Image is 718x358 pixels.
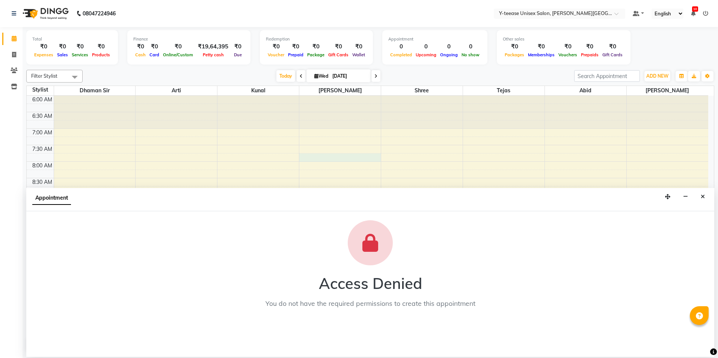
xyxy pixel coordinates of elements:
div: ₹0 [32,42,55,51]
div: ₹0 [526,42,557,51]
div: ₹0 [148,42,161,51]
input: 2025-09-03 [330,71,368,82]
div: 0 [414,42,438,51]
span: Filter Stylist [31,73,57,79]
div: Other sales [503,36,624,42]
div: ₹0 [133,42,148,51]
div: ₹0 [266,42,286,51]
span: Prepaids [579,52,600,57]
span: Ongoing [438,52,460,57]
button: Close [697,191,708,203]
span: Expenses [32,52,55,57]
span: Upcoming [414,52,438,57]
span: Card [148,52,161,57]
button: ADD NEW [644,71,670,81]
div: ₹0 [90,42,112,51]
span: Wallet [350,52,367,57]
span: Vouchers [557,52,579,57]
div: Stylist [27,86,54,94]
span: Voucher [266,52,286,57]
div: Total [32,36,112,42]
span: Package [305,52,326,57]
span: Completed [388,52,414,57]
span: 10 [692,6,698,12]
div: 0 [388,42,414,51]
span: Packages [503,52,526,57]
div: ₹0 [231,42,244,51]
span: Services [70,52,90,57]
span: Gift Cards [600,52,624,57]
div: ₹19,64,395 [195,42,231,51]
span: Appointment [32,191,71,205]
div: ₹0 [503,42,526,51]
div: 6:30 AM [31,112,54,120]
div: ₹0 [161,42,195,51]
span: Petty cash [201,52,226,57]
div: 6:00 AM [31,96,54,104]
span: No show [460,52,481,57]
h2: Access Denied [265,274,475,292]
a: 10 [691,10,695,17]
span: Online/Custom [161,52,195,57]
div: ₹0 [70,42,90,51]
input: Search Appointment [574,70,640,82]
span: Today [276,70,295,82]
div: ₹0 [286,42,305,51]
div: 8:30 AM [31,178,54,186]
span: tejas [463,86,545,95]
div: 8:00 AM [31,162,54,170]
span: [PERSON_NAME] [299,86,381,95]
p: You do not have the required permissions to create this appointment [265,298,475,308]
span: Shree [381,86,463,95]
span: Cash [133,52,148,57]
span: Due [232,52,244,57]
span: Sales [55,52,70,57]
span: Prepaid [286,52,305,57]
span: ADD NEW [646,73,668,79]
div: 0 [438,42,460,51]
div: Redemption [266,36,367,42]
div: 7:00 AM [31,129,54,137]
div: ₹0 [326,42,350,51]
span: Arti [136,86,217,95]
div: ₹0 [350,42,367,51]
span: [PERSON_NAME] [627,86,708,95]
span: Dhaman Sir [54,86,136,95]
div: Appointment [388,36,481,42]
span: Products [90,52,112,57]
div: ₹0 [600,42,624,51]
div: ₹0 [55,42,70,51]
b: 08047224946 [83,3,116,24]
span: Wed [312,73,330,79]
span: Memberships [526,52,557,57]
div: ₹0 [579,42,600,51]
div: 0 [460,42,481,51]
img: logo [19,3,71,24]
span: Gift Cards [326,52,350,57]
span: Abid [545,86,626,95]
span: Kunal [217,86,299,95]
div: ₹0 [305,42,326,51]
div: ₹0 [557,42,579,51]
div: Finance [133,36,244,42]
div: 7:30 AM [31,145,54,153]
